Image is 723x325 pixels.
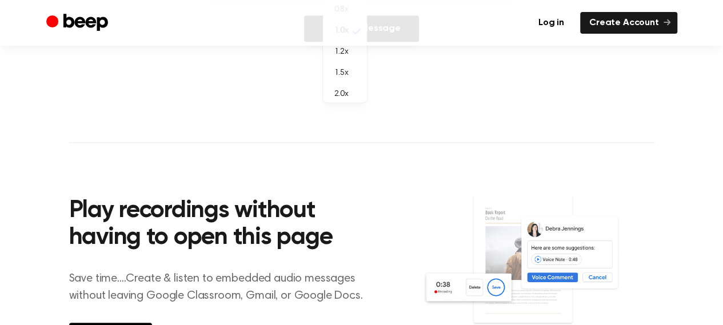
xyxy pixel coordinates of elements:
span: 2.0x [334,89,349,101]
span: 1.5x [334,67,349,79]
a: Log in [529,12,573,34]
span: 1.2x [334,46,349,58]
h2: Play recordings without having to open this page [69,198,377,252]
a: Create Account [580,12,677,34]
a: Beep [46,12,111,34]
p: Save time....Create & listen to embedded audio messages without leaving Google Classroom, Gmail, ... [69,270,377,304]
